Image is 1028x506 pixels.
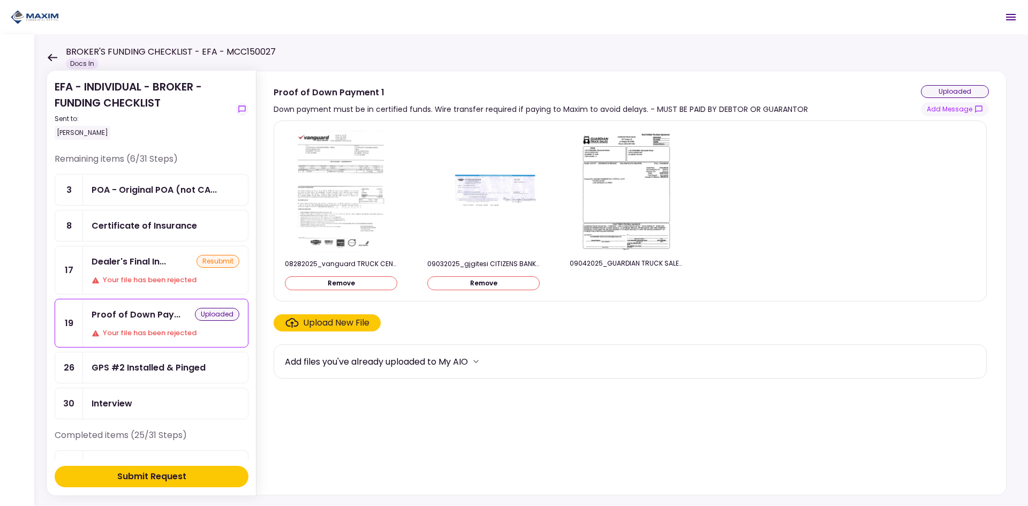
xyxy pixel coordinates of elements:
div: Docs In [66,58,99,69]
a: 30Interview [55,388,248,419]
button: Submit Request [55,466,248,487]
div: Sent to: [55,114,231,124]
div: Add files you've already uploaded to My AIO [285,355,468,368]
button: Open menu [998,4,1024,30]
div: 09032025_gjgitesi CITIZENS BANK CITIZENS BANK FAMILY HANK OF CEL.pdf [427,259,540,269]
h1: BROKER'S FUNDING CHECKLIST - EFA - MCC150027 [66,46,276,58]
div: Proof of Down Payment 1 [274,86,808,99]
div: 1 [55,451,83,481]
button: Remove [285,276,397,290]
div: POA - Original POA (not CA or GA) [92,183,217,197]
a: 3POA - Original POA (not CA or GA) [55,174,248,206]
div: 30 [55,388,83,419]
button: more [468,353,484,369]
div: 3 [55,175,83,205]
div: Certificate of Insurance [92,219,197,232]
div: Your file has been rejected [92,328,239,338]
div: 26 [55,352,83,383]
div: Remaining items (6/31 Steps) [55,153,248,174]
div: [PERSON_NAME] [55,126,110,140]
div: Completed items (25/31 Steps) [55,429,248,450]
a: 8Certificate of Insurance [55,210,248,241]
div: resubmit [196,255,239,268]
div: Your file has been rejected [92,275,239,285]
div: GPS #2 Installed & Pinged [92,361,206,374]
div: 19 [55,299,83,347]
a: 17Dealer's Final InvoiceresubmitYour file has been rejected [55,246,248,294]
div: EFA - INDIVIDUAL - BROKER - FUNDING CHECKLIST [55,79,231,140]
div: 17 [55,246,83,294]
div: Submit Request [117,470,186,483]
div: uploaded [921,85,989,98]
div: Interview [92,397,132,410]
div: Proof of Down Payment 1 [92,308,180,321]
button: Remove [427,276,540,290]
button: show-messages [921,102,989,116]
div: Dealer's Final Invoice [92,255,166,268]
a: 19Proof of Down Payment 1uploadedYour file has been rejected [55,299,248,348]
button: show-messages [236,103,248,116]
div: Proof of Down Payment 1Down payment must be in certified funds. Wire transfer required if paying ... [256,71,1007,495]
a: 1EFA Contractapproved [55,450,248,482]
div: Down payment must be in certified funds. Wire transfer required if paying to Maxim to avoid delay... [274,103,808,116]
div: Upload New File [303,316,369,329]
div: 09042025_GUARDIAN TRUCK SALES.pdf [570,259,682,268]
div: uploaded [195,308,239,321]
div: 08282025_vanguard TRUCK CENTERS (1).pdf [285,259,397,269]
img: Partner icon [11,9,59,25]
div: 8 [55,210,83,241]
a: 26GPS #2 Installed & Pinged [55,352,248,383]
span: Click here to upload the required document [274,314,381,331]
